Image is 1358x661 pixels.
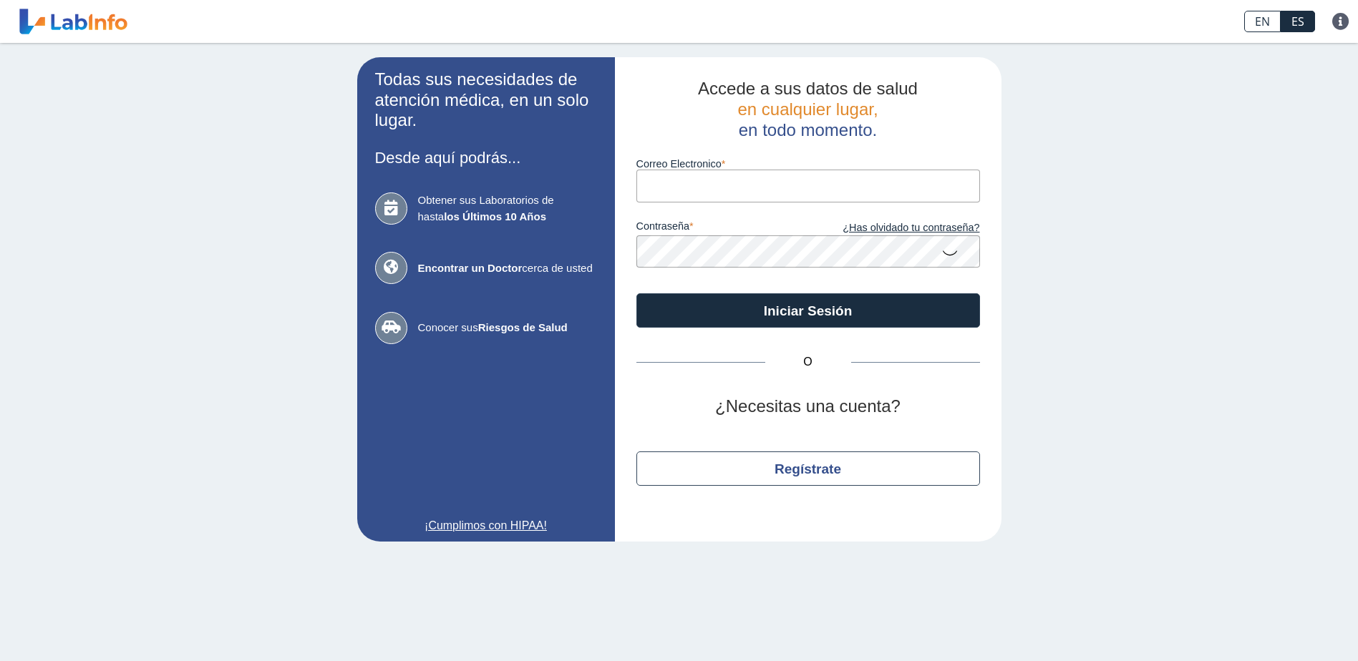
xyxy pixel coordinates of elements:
[375,517,597,534] a: ¡Cumplimos con HIPAA!
[636,451,980,486] button: Regístrate
[636,293,980,328] button: Iniciar Sesión
[444,210,546,222] b: los Últimos 10 Años
[765,353,851,371] span: O
[737,99,878,119] span: en cualquier lugar,
[418,260,597,277] span: cerca de usted
[418,320,597,336] span: Conocer sus
[636,158,980,170] label: Correo Electronico
[418,262,523,274] b: Encontrar un Doctor
[636,220,808,236] label: contraseña
[636,396,980,417] h2: ¿Necesitas una cuenta?
[808,220,980,236] a: ¿Has olvidado tu contraseña?
[1281,11,1315,32] a: ES
[375,149,597,167] h3: Desde aquí podrás...
[478,321,568,333] b: Riesgos de Salud
[1244,11,1281,32] a: EN
[698,79,918,98] span: Accede a sus datos de salud
[418,192,597,225] span: Obtener sus Laboratorios de hasta
[375,69,597,131] h2: Todas sus necesidades de atención médica, en un solo lugar.
[739,120,877,139] span: en todo momento.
